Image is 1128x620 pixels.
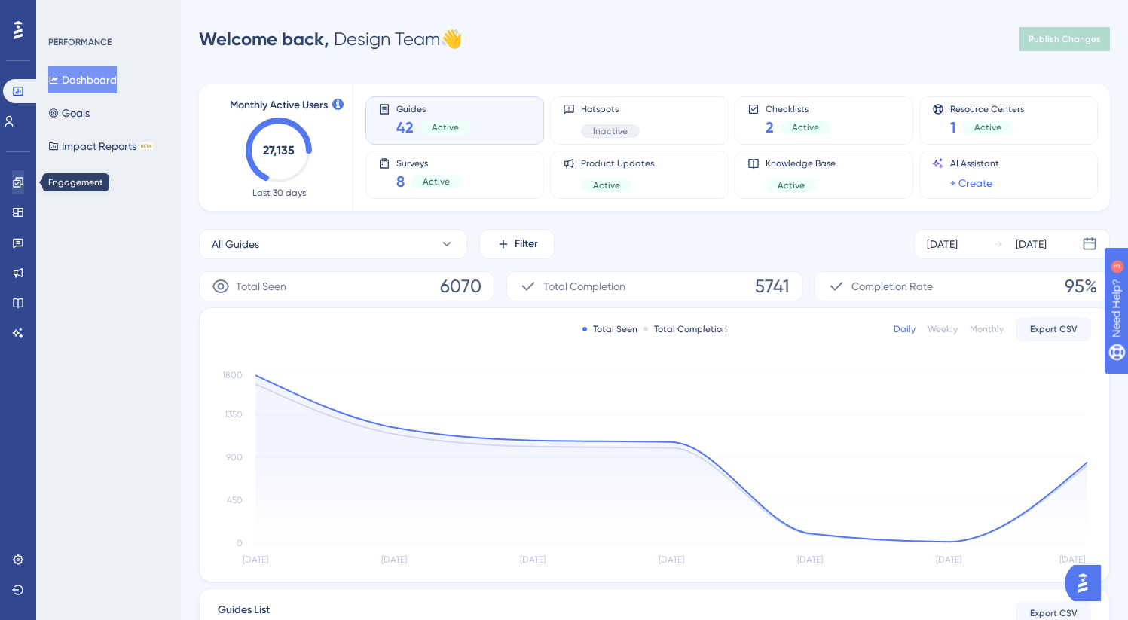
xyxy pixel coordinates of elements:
[199,229,467,259] button: All Guides
[105,8,109,20] div: 3
[1059,554,1085,565] tspan: [DATE]
[396,157,462,168] span: Surveys
[230,96,328,115] span: Monthly Active Users
[396,171,405,192] span: 8
[936,554,961,565] tspan: [DATE]
[974,121,1001,133] span: Active
[582,323,637,335] div: Total Seen
[659,554,684,565] tspan: [DATE]
[396,117,414,138] span: 42
[520,554,546,565] tspan: [DATE]
[593,125,628,137] span: Inactive
[396,103,471,114] span: Guides
[928,323,958,335] div: Weekly
[797,554,823,565] tspan: [DATE]
[1030,607,1078,619] span: Export CSV
[381,554,407,565] tspan: [DATE]
[212,235,259,253] span: All Guides
[1019,27,1110,51] button: Publish Changes
[1065,274,1097,298] span: 95%
[950,174,992,192] a: + Create
[226,452,243,463] tspan: 900
[1065,560,1110,606] iframe: UserGuiding AI Assistant Launcher
[950,157,999,170] span: AI Assistant
[593,179,620,191] span: Active
[970,323,1004,335] div: Monthly
[543,277,625,295] span: Total Completion
[479,229,555,259] button: Filter
[950,103,1024,114] span: Resource Centers
[766,103,831,114] span: Checklists
[755,274,790,298] span: 5741
[1030,323,1078,335] span: Export CSV
[851,277,933,295] span: Completion Rate
[423,176,450,188] span: Active
[950,117,956,138] span: 1
[643,323,727,335] div: Total Completion
[581,103,640,115] span: Hotspots
[48,66,117,93] button: Dashboard
[225,409,243,420] tspan: 1350
[222,370,243,380] tspan: 1800
[199,27,463,51] div: Design Team 👋
[48,133,153,160] button: Impact ReportsBETA
[515,235,538,253] span: Filter
[1029,33,1101,45] span: Publish Changes
[581,157,654,170] span: Product Updates
[440,274,481,298] span: 6070
[48,99,90,127] button: Goals
[252,187,306,199] span: Last 30 days
[236,277,286,295] span: Total Seen
[48,36,112,48] div: PERFORMANCE
[237,538,243,548] tspan: 0
[1016,317,1091,341] button: Export CSV
[766,117,774,138] span: 2
[139,142,153,150] div: BETA
[432,121,459,133] span: Active
[199,28,329,50] span: Welcome back,
[792,121,819,133] span: Active
[35,4,94,22] span: Need Help?
[778,179,805,191] span: Active
[243,554,268,565] tspan: [DATE]
[263,143,295,157] text: 27,135
[894,323,916,335] div: Daily
[227,495,243,505] tspan: 450
[1016,235,1047,253] div: [DATE]
[766,157,836,170] span: Knowledge Base
[927,235,958,253] div: [DATE]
